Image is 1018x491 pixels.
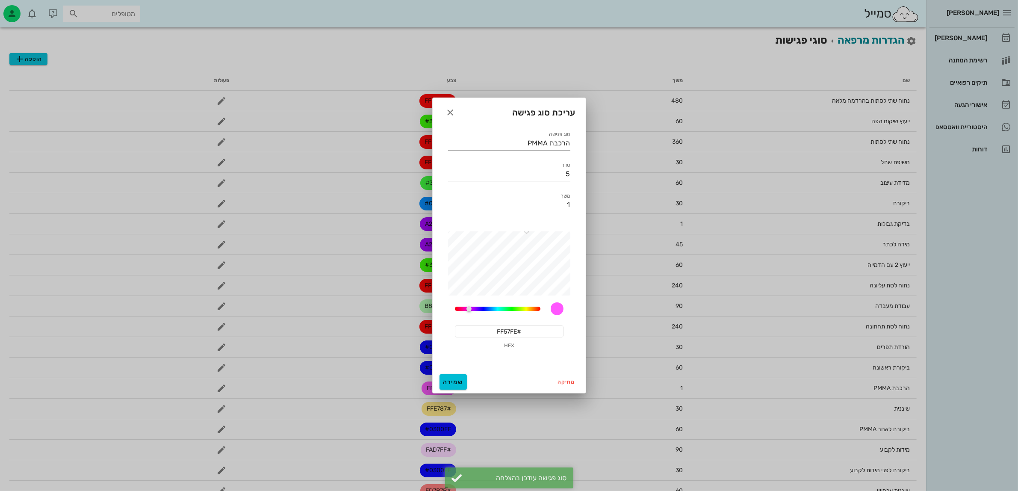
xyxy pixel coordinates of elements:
[433,98,586,124] div: עריכת סוג פגישה
[504,341,514,350] span: HEX
[440,374,467,390] button: שמירה
[558,379,575,385] span: מחיקה
[443,379,463,386] span: שמירה
[561,162,570,169] label: סדר
[466,474,567,482] div: סוג פגישה עודכן בהצלחה
[549,131,570,138] label: סוג פגישה
[561,193,570,199] label: משך
[554,376,578,388] button: מחיקה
